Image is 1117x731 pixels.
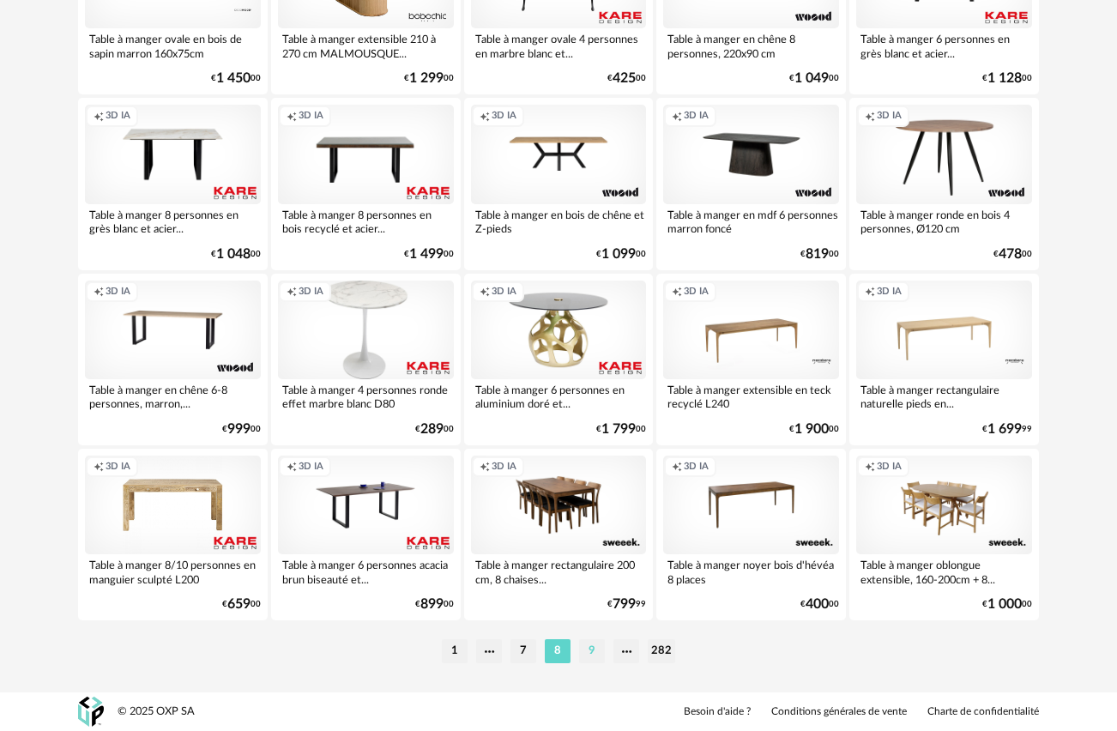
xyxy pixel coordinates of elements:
[987,73,1022,84] span: 1 128
[492,286,516,299] span: 3D IA
[877,286,902,299] span: 3D IA
[648,639,675,663] li: 282
[656,274,846,445] a: Creation icon 3D IA Table à manger extensible en teck recyclé L240 €1 90000
[663,28,839,63] div: Table à manger en chêne 8 personnes, 220x90 cm
[684,705,751,719] a: Besoin d'aide ?
[78,697,104,727] img: OXP
[299,110,323,123] span: 3D IA
[216,73,251,84] span: 1 450
[471,554,647,589] div: Table à manger rectangulaire 200 cm, 8 chaises...
[927,705,1039,719] a: Charte de confidentialité
[607,73,646,84] div: € 00
[480,110,490,123] span: Creation icon
[545,639,571,663] li: 8
[987,599,1022,610] span: 1 000
[271,449,461,620] a: Creation icon 3D IA Table à manger 6 personnes acacia brun biseauté et... €89900
[999,249,1022,260] span: 478
[85,204,261,239] div: Table à manger 8 personnes en grès blanc et acier...
[222,599,261,610] div: € 00
[94,110,104,123] span: Creation icon
[78,449,268,620] a: Creation icon 3D IA Table à manger 8/10 personnes en manguier sculpté L200 €65900
[222,424,261,435] div: € 00
[471,28,647,63] div: Table à manger ovale 4 personnes en marbre blanc et...
[877,461,902,474] span: 3D IA
[601,249,636,260] span: 1 099
[684,110,709,123] span: 3D IA
[415,424,454,435] div: € 00
[800,599,839,610] div: € 00
[78,274,268,445] a: Creation icon 3D IA Table à manger en chêne 6-8 personnes, marron,... €99900
[856,204,1032,239] div: Table à manger ronde en bois 4 personnes, Ø120 cm
[806,249,829,260] span: 819
[85,28,261,63] div: Table à manger ovale en bois de sapin marron 160x75cm
[404,249,454,260] div: € 00
[211,249,261,260] div: € 00
[987,424,1022,435] span: 1 699
[227,599,251,610] span: 659
[287,286,297,299] span: Creation icon
[299,286,323,299] span: 3D IA
[106,110,130,123] span: 3D IA
[78,98,268,269] a: Creation icon 3D IA Table à manger 8 personnes en grès blanc et acier... €1 04800
[656,98,846,269] a: Creation icon 3D IA Table à manger en mdf 6 personnes marron foncé €81900
[865,110,875,123] span: Creation icon
[464,274,654,445] a: Creation icon 3D IA Table à manger 6 personnes en aluminium doré et... €1 79900
[596,424,646,435] div: € 00
[480,286,490,299] span: Creation icon
[94,286,104,299] span: Creation icon
[849,98,1039,269] a: Creation icon 3D IA Table à manger ronde en bois 4 personnes, Ø120 cm €47800
[287,110,297,123] span: Creation icon
[227,424,251,435] span: 999
[856,554,1032,589] div: Table à manger oblongue extensible, 160-200cm + 8...
[613,599,636,610] span: 799
[471,204,647,239] div: Table à manger en bois de chêne et Z-pieds
[278,379,454,414] div: Table à manger 4 personnes ronde effet marbre blanc D80
[420,599,444,610] span: 899
[85,379,261,414] div: Table à manger en chêne 6-8 personnes, marron,...
[663,204,839,239] div: Table à manger en mdf 6 personnes marron foncé
[656,449,846,620] a: Creation icon 3D IA Table à manger noyer bois d'hévéa 8 places €40000
[271,98,461,269] a: Creation icon 3D IA Table à manger 8 personnes en bois recyclé et acier... €1 49900
[85,554,261,589] div: Table à manger 8/10 personnes en manguier sculpté L200
[993,249,1032,260] div: € 00
[442,639,468,663] li: 1
[510,639,536,663] li: 7
[278,28,454,63] div: Table à manger extensible 210 à 270 cm MALMOUSQUE...
[663,379,839,414] div: Table à manger extensible en teck recyclé L240
[849,274,1039,445] a: Creation icon 3D IA Table à manger rectangulaire naturelle pieds en... €1 69999
[789,424,839,435] div: € 00
[278,204,454,239] div: Table à manger 8 personnes en bois recyclé et acier...
[287,461,297,474] span: Creation icon
[684,461,709,474] span: 3D IA
[106,461,130,474] span: 3D IA
[849,449,1039,620] a: Creation icon 3D IA Table à manger oblongue extensible, 160-200cm + 8... €1 00000
[471,379,647,414] div: Table à manger 6 personnes en aluminium doré et...
[299,461,323,474] span: 3D IA
[672,110,682,123] span: Creation icon
[663,554,839,589] div: Table à manger noyer bois d'hévéa 8 places
[492,110,516,123] span: 3D IA
[579,639,605,663] li: 9
[118,704,195,719] div: © 2025 OXP SA
[865,461,875,474] span: Creation icon
[789,73,839,84] div: € 00
[409,73,444,84] span: 1 299
[271,274,461,445] a: Creation icon 3D IA Table à manger 4 personnes ronde effet marbre blanc D80 €28900
[982,73,1032,84] div: € 00
[464,98,654,269] a: Creation icon 3D IA Table à manger en bois de chêne et Z-pieds €1 09900
[216,249,251,260] span: 1 048
[409,249,444,260] span: 1 499
[672,461,682,474] span: Creation icon
[856,379,1032,414] div: Table à manger rectangulaire naturelle pieds en...
[856,28,1032,63] div: Table à manger 6 personnes en grès blanc et acier...
[877,110,902,123] span: 3D IA
[480,461,490,474] span: Creation icon
[982,599,1032,610] div: € 00
[800,249,839,260] div: € 00
[596,249,646,260] div: € 00
[771,705,907,719] a: Conditions générales de vente
[794,73,829,84] span: 1 049
[672,286,682,299] span: Creation icon
[601,424,636,435] span: 1 799
[613,73,636,84] span: 425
